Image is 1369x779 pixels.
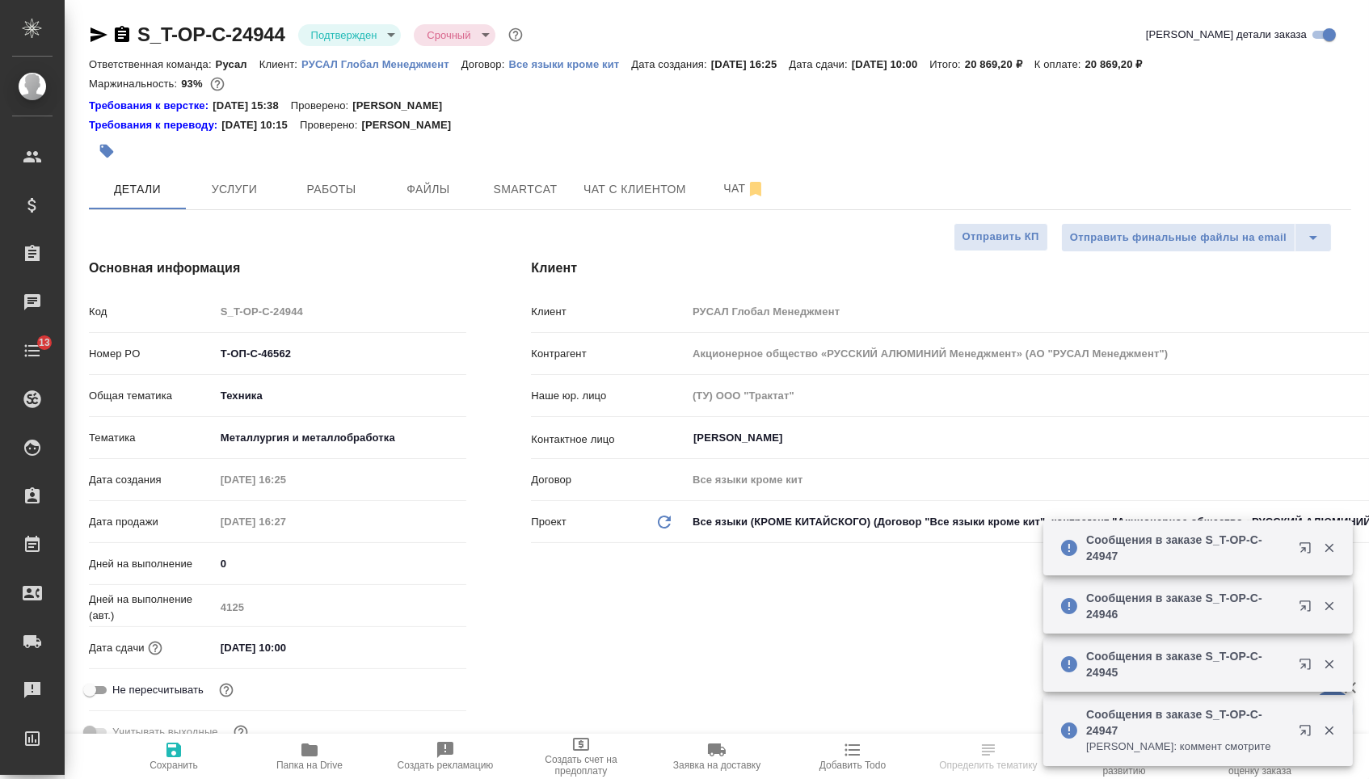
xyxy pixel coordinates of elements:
p: 93% [181,78,206,90]
p: Сообщения в заказе S_T-OP-C-24947 [1086,706,1288,739]
button: Открыть в новой вкладке [1289,532,1328,571]
input: Пустое поле [215,510,356,533]
p: РУСАЛ Глобал Менеджмент [301,58,461,70]
p: Дата сдачи [89,640,145,656]
p: Проверено: [291,98,353,114]
div: split button [1061,223,1332,252]
div: Нажми, чтобы открыть папку с инструкцией [89,117,221,133]
p: Сообщения в заказе S_T-OP-C-24945 [1086,648,1288,680]
span: Создать рекламацию [398,760,494,771]
p: Номер PO [89,346,215,362]
div: Подтвержден [298,24,402,46]
p: Договор: [461,58,509,70]
div: Техника [215,382,467,410]
p: Контактное лицо [531,432,687,448]
div: Подтвержден [414,24,495,46]
p: [DATE] 15:38 [213,98,291,114]
span: Создать счет на предоплату [523,754,639,777]
button: 1271.60 RUB; [207,74,228,95]
p: Проект [531,514,567,530]
p: Клиент [531,304,687,320]
button: Закрыть [1312,541,1346,555]
span: Работы [293,179,370,200]
button: Добавить тэг [89,133,124,169]
input: ✎ Введи что-нибудь [215,342,467,365]
p: Проверено: [300,117,362,133]
span: Чат [706,179,783,199]
button: Выбери, если сб и вс нужно считать рабочими днями для выполнения заказа. [230,722,251,743]
span: Не пересчитывать [112,682,204,698]
button: Закрыть [1312,657,1346,672]
p: Дата сдачи: [789,58,851,70]
input: Пустое поле [215,300,467,323]
p: Маржинальность: [89,78,181,90]
p: Дата продажи [89,514,215,530]
p: Код [89,304,215,320]
p: Наше юр. лицо [531,388,687,404]
a: S_T-OP-C-24944 [137,23,285,45]
button: Открыть в новой вкладке [1289,648,1328,687]
p: [DATE] 10:00 [852,58,930,70]
button: Доп статусы указывают на важность/срочность заказа [505,24,526,45]
span: Учитывать выходные [112,724,218,740]
a: 13 [4,331,61,371]
svg: Отписаться [746,179,765,199]
p: Дней на выполнение [89,556,215,572]
span: Отправить КП [963,228,1039,246]
button: Закрыть [1312,723,1346,738]
p: Дата создания [89,472,215,488]
button: Закрыть [1312,599,1346,613]
span: Добавить Todo [819,760,886,771]
p: [DATE] 16:25 [711,58,790,70]
p: 20 869,20 ₽ [965,58,1034,70]
button: Добавить Todo [785,734,920,779]
span: 13 [29,335,60,351]
span: Заявка на доставку [673,760,760,771]
p: Ответственная команда: [89,58,216,70]
p: Контрагент [531,346,687,362]
p: Дата создания: [631,58,710,70]
span: Файлы [390,179,467,200]
a: Все языки кроме кит [508,57,631,70]
button: Папка на Drive [242,734,377,779]
button: Создать счет на предоплату [513,734,649,779]
p: Договор [531,472,687,488]
div: Нажми, чтобы открыть папку с инструкцией [89,98,213,114]
button: Срочный [422,28,475,42]
p: Общая тематика [89,388,215,404]
button: Открыть в новой вкладке [1289,590,1328,629]
button: Определить тематику [920,734,1056,779]
input: ✎ Введи что-нибудь [215,636,356,659]
input: ✎ Введи что-нибудь [215,552,467,575]
p: 20 869,20 ₽ [1085,58,1155,70]
span: Детали [99,179,176,200]
button: Заявка на доставку [649,734,785,779]
button: Скопировать ссылку для ЯМессенджера [89,25,108,44]
button: Сохранить [106,734,242,779]
button: Включи, если не хочешь, чтобы указанная дата сдачи изменилась после переставления заказа в 'Подтв... [216,680,237,701]
input: Пустое поле [215,596,467,619]
span: Услуги [196,179,273,200]
button: Если добавить услуги и заполнить их объемом, то дата рассчитается автоматически [145,638,166,659]
button: Отправить КП [954,223,1048,251]
p: Сообщения в заказе S_T-OP-C-24946 [1086,590,1288,622]
span: Сохранить [150,760,198,771]
p: Клиент: [259,58,301,70]
p: К оплате: [1034,58,1085,70]
a: Требования к переводу: [89,117,221,133]
button: Создать рекламацию [377,734,513,779]
p: [PERSON_NAME] [361,117,463,133]
a: РУСАЛ Глобал Менеджмент [301,57,461,70]
p: Русал [216,58,259,70]
p: Сообщения в заказе S_T-OP-C-24947 [1086,532,1288,564]
div: Металлургия и металлобработка [215,424,467,452]
p: [DATE] 10:15 [221,117,300,133]
p: Все языки кроме кит [508,58,631,70]
span: Определить тематику [939,760,1037,771]
span: Чат с клиентом [583,179,686,200]
button: Подтвержден [306,28,382,42]
h4: Клиент [531,259,1351,278]
h4: Основная информация [89,259,466,278]
span: [PERSON_NAME] детали заказа [1146,27,1307,43]
a: Требования к верстке: [89,98,213,114]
